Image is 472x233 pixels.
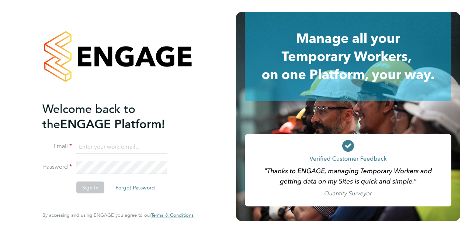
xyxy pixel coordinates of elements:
[42,102,135,131] span: Welcome back to the
[76,140,167,154] input: Enter your work email...
[42,143,72,150] label: Email
[42,101,186,131] h2: ENGAGE Platform!
[42,212,194,218] span: By accessing and using ENGAGE you agree to our
[76,181,104,193] button: Sign In
[151,212,194,218] a: Terms & Conditions
[110,181,161,193] button: Forgot Password
[42,163,72,171] label: Password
